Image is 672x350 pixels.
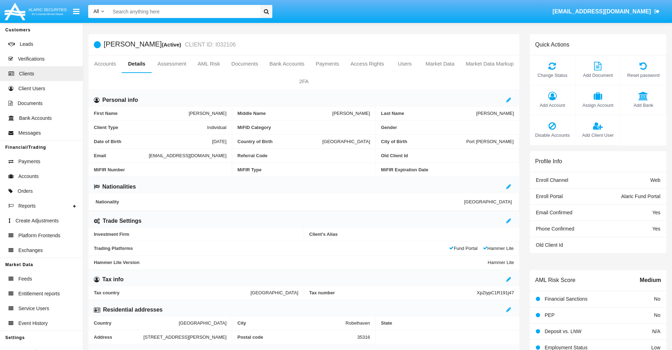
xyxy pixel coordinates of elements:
span: Add Client User [579,132,617,139]
span: Alaric Fund Portal [621,194,660,199]
span: [DATE] [212,139,226,144]
span: [GEOGRAPHIC_DATA] [322,139,370,144]
h5: [PERSON_NAME] [104,41,236,49]
span: Old Client Id [536,242,563,248]
span: Deposit vs. LNW [545,328,581,334]
h6: Trade Settings [103,217,141,225]
span: Hammer Lite Version [94,260,488,265]
a: All [88,8,109,15]
span: Trading Platforms [94,246,449,251]
a: Market Data [420,55,460,72]
span: Client’s Alias [309,232,514,237]
span: Date of Birth [94,139,212,144]
span: Enroll Channel [536,177,568,183]
span: Event History [18,320,48,327]
span: Change Status [533,72,571,79]
span: [STREET_ADDRESS][PERSON_NAME] [144,334,227,340]
span: Create Adjustments [16,217,59,225]
h6: Quick Actions [535,41,569,48]
span: MiFIR Expiration Date [381,167,514,172]
a: Users [390,55,420,72]
span: Enroll Portal [536,194,563,199]
span: Reports [18,202,36,210]
span: [GEOGRAPHIC_DATA] [464,199,512,204]
span: Exchanges [18,247,43,254]
span: Hammer Lite [483,246,514,251]
span: Old Client Id [381,153,514,158]
span: Individual [207,125,226,130]
span: [PERSON_NAME] [332,111,370,116]
span: PEP [545,312,555,318]
span: Payments [18,158,40,165]
span: Investment Firm [94,232,298,237]
span: Client Type [94,125,207,130]
span: MiFIR Number [94,167,226,172]
span: MiFIR Type [237,167,370,172]
span: Leads [20,41,33,48]
h6: Nationalities [102,183,136,191]
span: Hammer Lite [488,260,514,265]
span: [EMAIL_ADDRESS][DOMAIN_NAME] [149,153,226,158]
input: Search [109,5,258,18]
a: Accounts [89,55,122,72]
a: Access Rights [345,55,390,72]
span: Robelhaven [346,320,370,326]
span: Country [94,320,179,326]
span: Add Document [579,72,617,79]
span: Medium [640,276,661,284]
span: Country of Birth [237,139,322,144]
span: Platform Frontends [18,232,60,239]
a: Assessment [152,55,192,72]
span: No [654,296,660,302]
span: Bank Accounts [19,115,52,122]
span: All [93,8,99,14]
span: Port [PERSON_NAME] [466,139,514,144]
h6: Profile Info [535,158,562,165]
span: MiFID Category [237,125,370,130]
span: Address [94,334,144,340]
span: Reset password [624,72,662,79]
span: Email [94,153,149,158]
span: Web [650,177,660,183]
span: City [237,320,346,326]
span: [GEOGRAPHIC_DATA] [179,320,226,326]
span: Add Account [533,102,571,109]
span: 35316 [357,334,370,340]
span: Email Confirmed [536,210,572,215]
span: Referral Code [237,153,370,158]
span: State [381,320,514,326]
a: Details [122,55,152,72]
span: Yes [652,210,660,215]
span: Entitlement reports [18,290,60,297]
span: Feeds [18,275,32,283]
a: AML Risk [192,55,226,72]
span: Gender [381,125,514,130]
span: Verifications [18,55,44,63]
span: Add Bank [624,102,662,109]
a: Payments [310,55,345,72]
span: Last Name [381,111,476,116]
span: [GEOGRAPHIC_DATA] [250,290,298,295]
span: Middle Name [237,111,332,116]
span: Nationality [96,199,464,204]
span: XpZiypC1R191j47 [477,290,514,295]
span: City of Birth [381,139,466,144]
span: Postal code [237,334,357,340]
span: Messages [18,129,41,137]
span: No [654,312,660,318]
a: [EMAIL_ADDRESS][DOMAIN_NAME] [549,2,663,22]
span: [PERSON_NAME] [189,111,226,116]
a: Documents [226,55,264,72]
span: Client Users [18,85,45,92]
span: First Name [94,111,189,116]
h6: Personal info [102,96,138,104]
span: Disable Accounts [533,132,571,139]
span: Fund Portal [449,246,477,251]
div: (Active) [162,41,183,49]
span: Yes [652,226,660,232]
h6: Tax info [102,276,123,283]
span: [PERSON_NAME] [476,111,514,116]
small: CLIENT ID: I032106 [183,42,236,48]
span: Clients [19,70,34,78]
span: N/A [652,328,660,334]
